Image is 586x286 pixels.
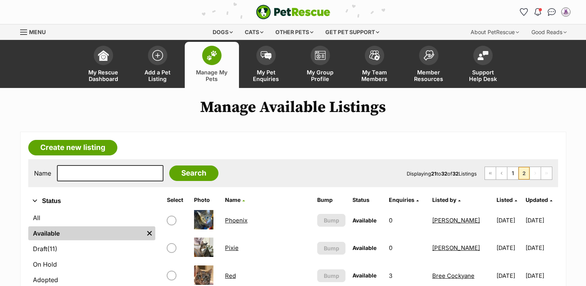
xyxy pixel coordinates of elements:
[324,216,339,224] span: Bump
[314,194,349,206] th: Bump
[546,6,558,18] a: Conversations
[152,50,163,61] img: add-pet-listing-icon-0afa8454b4691262ce3f59096e99ab1cd57d4a30225e0717b998d2c9b9846f56.svg
[20,24,51,38] a: Menu
[548,8,556,16] img: chat-41dd97257d64d25036548639549fe6c8038ab92f7586957e7f3b1b290dea8141.svg
[466,69,500,82] span: Support Help Desk
[407,171,477,177] span: Displaying to of Listings
[256,5,330,19] img: logo-e224e6f780fb5917bec1dbf3a21bbac754714ae5b6737aabdf751b685950b380.svg
[530,167,541,179] span: Next page
[452,171,459,177] strong: 32
[496,167,507,179] a: Previous page
[526,196,552,203] a: Updated
[518,6,530,18] a: Favourites
[423,50,434,60] img: member-resources-icon-8e73f808a243e03378d46382f2149f9095a855e16c252ad45f914b54edf8863c.svg
[352,245,376,251] span: Available
[185,42,239,88] a: Manage My Pets
[465,24,524,40] div: About PetRescue
[320,24,385,40] div: Get pet support
[131,42,185,88] a: Add a Pet Listing
[194,210,213,229] img: Phoenix
[225,272,236,279] a: Red
[29,29,46,35] span: Menu
[432,217,480,224] a: [PERSON_NAME]
[34,170,51,177] label: Name
[261,51,272,60] img: pet-enquiries-icon-7e3ad2cf08bfb03b45e93fb7055b45f3efa6380592205ae92323e6603595dc1f.svg
[76,42,131,88] a: My Rescue Dashboard
[86,69,121,82] span: My Rescue Dashboard
[478,51,488,60] img: help-desk-icon-fdf02630f3aa405de69fd3d07c3f3aa587a6932b1a1747fa1d2bba05be0121f9.svg
[369,50,380,60] img: team-members-icon-5396bd8760b3fe7c0b43da4ab00e1e3bb1a5d9ba89233759b79545d2d3fc5d0d.svg
[432,196,461,203] a: Listed by
[493,207,525,234] td: [DATE]
[347,42,402,88] a: My Team Members
[317,214,346,227] button: Bump
[256,5,330,19] a: PetRescue
[194,69,229,82] span: Manage My Pets
[526,234,557,261] td: [DATE]
[169,165,218,181] input: Search
[431,171,436,177] strong: 21
[402,42,456,88] a: Member Resources
[140,69,175,82] span: Add a Pet Listing
[485,167,496,179] a: First page
[317,242,346,255] button: Bump
[28,226,144,240] a: Available
[144,226,155,240] a: Remove filter
[324,272,339,280] span: Bump
[432,196,456,203] span: Listed by
[206,50,217,60] img: manage-my-pets-icon-02211641906a0b7f246fdf0571729dbe1e7629f14944591b6c1af311fb30b64b.svg
[207,24,238,40] div: Dogs
[239,24,269,40] div: Cats
[225,244,239,252] a: Pixie
[493,234,525,261] td: [DATE]
[28,257,155,271] a: On Hold
[534,8,541,16] img: notifications-46538b983faf8c2785f20acdc204bb7945ddae34d4c08c2a6579f10ce5e182be.svg
[541,167,552,179] span: Last page
[526,207,557,234] td: [DATE]
[386,207,428,234] td: 0
[456,42,510,88] a: Support Help Desk
[191,194,221,206] th: Photo
[560,6,572,18] button: My account
[497,196,513,203] span: Listed
[352,217,376,224] span: Available
[357,69,392,82] span: My Team Members
[507,167,518,179] a: Page 1
[47,244,57,253] span: (11)
[386,234,428,261] td: 0
[352,272,376,279] span: Available
[349,194,385,206] th: Status
[389,196,419,203] a: Enquiries
[225,196,245,203] a: Name
[526,24,572,40] div: Good Reads
[28,140,117,155] a: Create new listing
[432,272,474,279] a: Bree Cockyane
[164,194,190,206] th: Select
[315,51,326,60] img: group-profile-icon-3fa3cf56718a62981997c0bc7e787c4b2cf8bcc04b72c1350f741eb67cf2f40e.svg
[239,42,293,88] a: My Pet Enquiries
[562,8,570,16] img: Robyn Hunter profile pic
[317,269,346,282] button: Bump
[98,50,109,61] img: dashboard-icon-eb2f2d2d3e046f16d808141f083e7271f6b2e854fb5c12c21221c1fb7104beca.svg
[519,167,529,179] span: Page 2
[28,242,155,256] a: Draft
[526,196,548,203] span: Updated
[497,196,517,203] a: Listed
[28,211,155,225] a: All
[28,196,155,206] button: Status
[293,42,347,88] a: My Group Profile
[324,244,339,252] span: Bump
[225,196,241,203] span: Name
[518,6,572,18] ul: Account quick links
[389,196,414,203] span: translation missing: en.admin.listings.index.attributes.enquiries
[303,69,338,82] span: My Group Profile
[270,24,319,40] div: Other pets
[432,244,480,252] a: [PERSON_NAME]
[532,6,544,18] button: Notifications
[249,69,284,82] span: My Pet Enquiries
[411,69,446,82] span: Member Resources
[485,167,552,180] nav: Pagination
[441,171,447,177] strong: 32
[225,217,247,224] a: Phoenix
